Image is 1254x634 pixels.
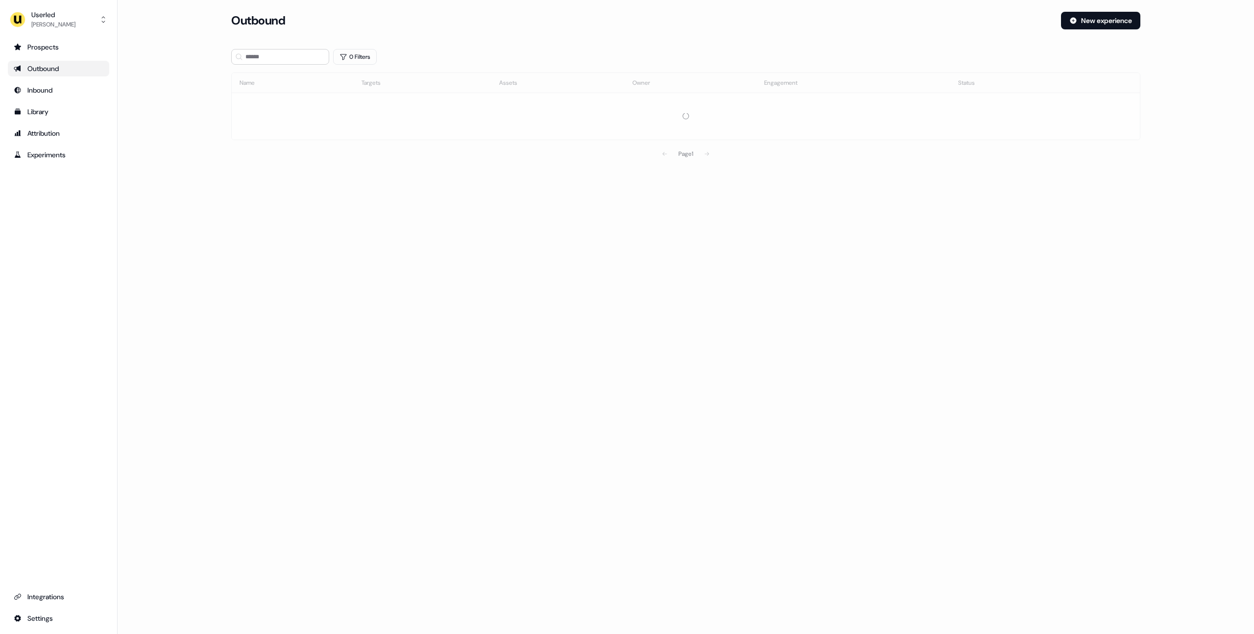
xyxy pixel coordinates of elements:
a: Go to prospects [8,39,109,55]
a: Go to outbound experience [8,61,109,76]
div: Integrations [14,592,103,602]
div: Library [14,107,103,117]
div: Outbound [14,64,103,73]
div: Prospects [14,42,103,52]
div: [PERSON_NAME] [31,20,75,29]
div: Inbound [14,85,103,95]
button: New experience [1061,12,1140,29]
div: Experiments [14,150,103,160]
div: Attribution [14,128,103,138]
div: Userled [31,10,75,20]
a: Go to integrations [8,610,109,626]
a: Go to Inbound [8,82,109,98]
a: Go to templates [8,104,109,120]
a: Go to attribution [8,125,109,141]
a: Go to integrations [8,589,109,605]
button: 0 Filters [333,49,377,65]
h3: Outbound [231,13,285,28]
div: Settings [14,613,103,623]
button: Userled[PERSON_NAME] [8,8,109,31]
a: Go to experiments [8,147,109,163]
